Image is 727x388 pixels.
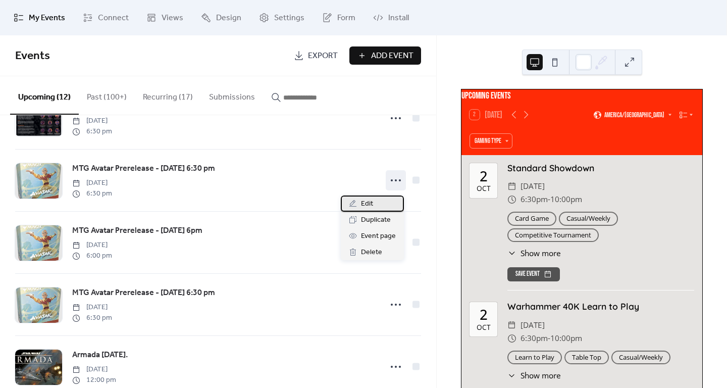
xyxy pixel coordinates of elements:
[521,193,548,206] span: 6:30pm
[480,169,488,183] div: 2
[521,370,561,381] span: Show more
[550,332,582,345] span: 10:00pm
[72,162,215,175] a: MTG Avatar Prerelease - [DATE] 6:30 pm
[72,286,215,300] a: MTG Avatar Prerelease - [DATE] 6:30 pm
[72,224,202,237] a: MTG Avatar Prerelease - [DATE] 6pm
[521,248,561,259] span: Show more
[461,89,702,103] div: Upcoming events
[72,313,112,323] span: 6:30 pm
[507,248,516,259] div: ​
[72,302,112,313] span: [DATE]
[72,178,112,188] span: [DATE]
[361,198,373,210] span: Edit
[507,161,694,174] div: Standard Showdown
[274,12,304,24] span: Settings
[162,12,183,24] span: Views
[361,230,396,243] span: Event page
[29,12,65,24] span: My Events
[337,12,355,24] span: Form
[507,248,561,259] button: ​Show more
[388,12,409,24] span: Install
[480,308,488,322] div: 2
[477,324,491,331] div: Oct
[548,332,550,345] span: -
[72,375,116,385] span: 12:00 pm
[72,251,112,261] span: 6:00 pm
[10,76,79,115] button: Upcoming (12)
[507,332,516,345] div: ​
[79,76,135,114] button: Past (100+)
[507,370,516,381] div: ​
[72,126,112,137] span: 6:30 pm
[361,214,391,226] span: Duplicate
[72,349,128,361] span: Armada [DATE].
[72,240,112,251] span: [DATE]
[72,349,128,362] a: Armada [DATE].
[548,193,550,206] span: -
[216,12,241,24] span: Design
[139,4,191,31] a: Views
[507,319,516,332] div: ​
[72,287,215,299] span: MTG Avatar Prerelease - [DATE] 6:30 pm
[349,46,421,65] button: Add Event
[15,45,50,67] span: Events
[371,50,413,62] span: Add Event
[507,300,694,313] div: Warhammer 40K Learn to Play
[477,185,491,192] div: Oct
[550,193,582,206] span: 10:00pm
[361,247,382,259] span: Delete
[135,76,201,114] button: Recurring (17)
[308,50,338,62] span: Export
[366,4,417,31] a: Install
[604,112,664,118] span: America/[GEOGRAPHIC_DATA]
[251,4,312,31] a: Settings
[286,46,345,65] a: Export
[507,267,560,281] button: Save event
[72,116,112,126] span: [DATE]
[521,332,548,345] span: 6:30pm
[72,364,116,375] span: [DATE]
[72,163,215,175] span: MTG Avatar Prerelease - [DATE] 6:30 pm
[193,4,249,31] a: Design
[521,180,545,193] span: [DATE]
[6,4,73,31] a: My Events
[75,4,136,31] a: Connect
[201,76,263,114] button: Submissions
[507,193,516,206] div: ​
[507,370,561,381] button: ​Show more
[98,12,129,24] span: Connect
[72,188,112,199] span: 6:30 pm
[315,4,363,31] a: Form
[507,180,516,193] div: ​
[72,225,202,237] span: MTG Avatar Prerelease - [DATE] 6pm
[521,319,545,332] span: [DATE]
